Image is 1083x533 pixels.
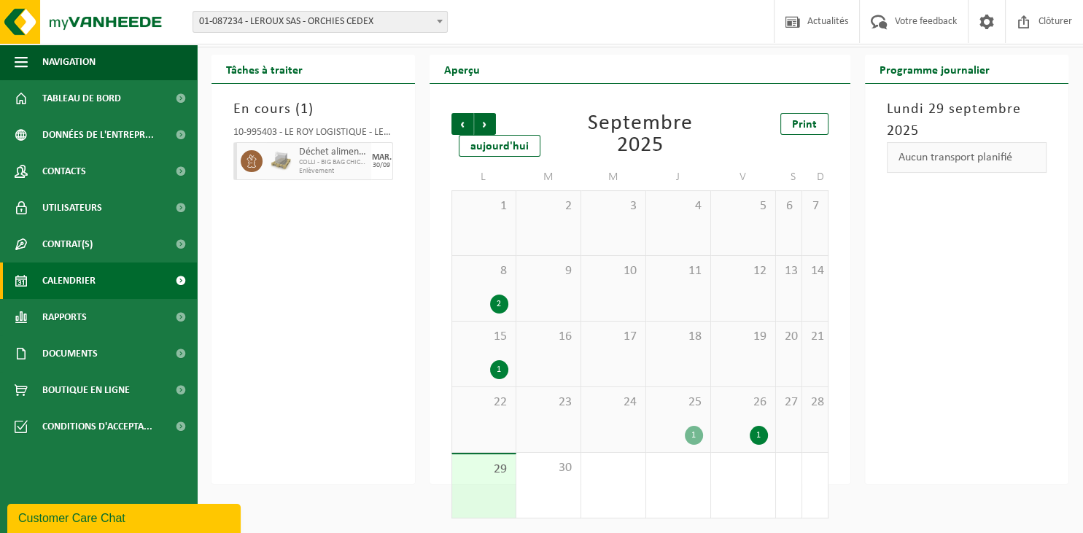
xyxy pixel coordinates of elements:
[372,153,392,162] div: MAR.
[373,162,390,169] div: 30/09
[451,164,516,190] td: L
[233,98,393,120] h3: En cours ( )
[524,329,573,345] span: 16
[42,153,86,190] span: Contacts
[459,263,508,279] span: 8
[211,55,317,83] h2: Tâches à traiter
[300,102,308,117] span: 1
[653,263,703,279] span: 11
[718,198,768,214] span: 5
[802,164,828,190] td: D
[490,360,508,379] div: 1
[42,190,102,226] span: Utilisateurs
[42,44,96,80] span: Navigation
[7,501,244,533] iframe: chat widget
[42,80,121,117] span: Tableau de bord
[810,263,820,279] span: 14
[783,198,794,214] span: 6
[810,198,820,214] span: 7
[42,226,93,262] span: Contrat(s)
[459,198,508,214] span: 1
[490,295,508,314] div: 2
[750,426,768,445] div: 1
[451,113,473,135] span: Précédent
[685,426,703,445] div: 1
[574,113,706,157] div: Septembre 2025
[589,263,638,279] span: 10
[516,164,581,190] td: M
[459,394,508,411] span: 22
[718,329,768,345] span: 19
[270,150,292,172] img: LP-PA-00000-WDN-11
[524,394,573,411] span: 23
[459,462,508,478] span: 29
[42,335,98,372] span: Documents
[783,329,794,345] span: 20
[792,119,817,131] span: Print
[589,329,638,345] span: 17
[299,158,368,167] span: COLLI - BIG BAG CHICOREE
[193,11,448,33] span: 01-087234 - LEROUX SAS - ORCHIES CEDEX
[581,164,646,190] td: M
[474,113,496,135] span: Suivant
[459,135,540,157] div: aujourd'hui
[589,394,638,411] span: 24
[42,408,152,445] span: Conditions d'accepta...
[653,394,703,411] span: 25
[653,198,703,214] span: 4
[42,262,96,299] span: Calendrier
[524,460,573,476] span: 30
[646,164,711,190] td: J
[810,394,820,411] span: 28
[783,263,794,279] span: 13
[42,299,87,335] span: Rapports
[718,394,768,411] span: 26
[42,372,130,408] span: Boutique en ligne
[193,12,447,32] span: 01-087234 - LEROUX SAS - ORCHIES CEDEX
[524,263,573,279] span: 9
[42,117,154,153] span: Données de l'entrepr...
[783,394,794,411] span: 27
[810,329,820,345] span: 21
[299,167,368,176] span: Enlèvement
[589,198,638,214] span: 3
[459,329,508,345] span: 15
[430,55,494,83] h2: Aperçu
[653,329,703,345] span: 18
[776,164,802,190] td: S
[718,263,768,279] span: 12
[524,198,573,214] span: 2
[711,164,776,190] td: V
[233,128,393,142] div: 10-995403 - LE ROY LOGISTIQUE - LEROUX - TEMPLEMARS
[780,113,828,135] a: Print
[299,147,368,158] span: Déchet alimentaire, ne contenant pas de produits d'origine animale, non emballé
[887,98,1047,142] h3: Lundi 29 septembre 2025
[887,142,1047,173] div: Aucun transport planifié
[865,55,1004,83] h2: Programme journalier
